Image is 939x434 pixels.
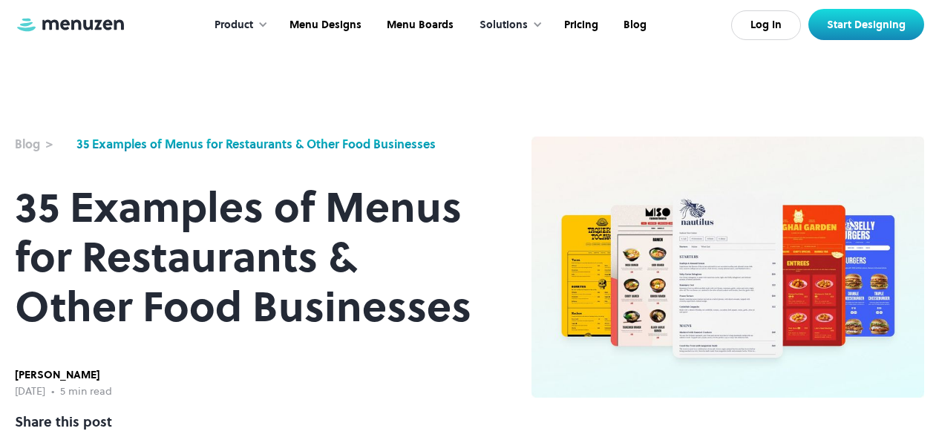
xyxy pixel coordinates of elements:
[373,2,465,48] a: Menu Boards
[550,2,609,48] a: Pricing
[275,2,373,48] a: Menu Designs
[15,135,69,153] a: Blog >
[609,2,658,48] a: Blog
[76,135,436,153] a: 35 Examples of Menus for Restaurants & Other Food Businesses
[15,384,45,400] div: [DATE]
[731,10,801,40] a: Log In
[60,384,112,400] div: 5 min read
[215,17,253,33] div: Product
[808,9,924,40] a: Start Designing
[200,2,275,48] div: Product
[15,183,472,332] h1: 35 Examples of Menus for Restaurants & Other Food Businesses
[15,367,112,384] div: [PERSON_NAME]
[480,17,528,33] div: Solutions
[465,2,550,48] div: Solutions
[51,384,54,400] div: •
[15,412,112,432] div: Share this post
